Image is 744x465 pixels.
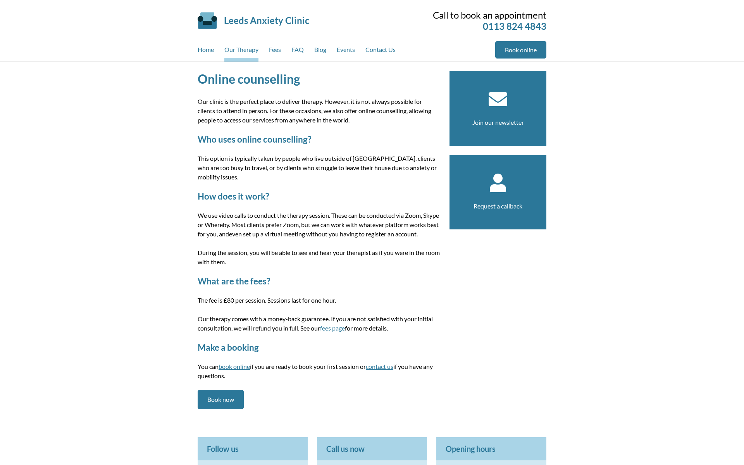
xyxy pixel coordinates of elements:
[314,41,326,62] a: Blog
[198,342,440,353] h2: Make a booking
[219,363,250,370] a: book online
[198,71,440,86] h1: Online counselling
[198,276,440,286] h2: What are the fees?
[474,202,522,210] a: Request a callback
[495,41,546,59] a: Book online
[224,15,309,26] a: Leeds Anxiety Clinic
[198,134,440,145] h2: Who uses online counselling?
[224,41,258,62] a: Our Therapy
[483,21,546,32] a: 0113 824 4843
[198,154,440,182] p: This option is typically taken by people who live outside of [GEOGRAPHIC_DATA], clients who are t...
[365,41,396,62] a: Contact Us
[198,390,244,409] a: Book now
[320,324,345,332] a: fees page
[198,248,440,267] p: During the session, you will be able to see and hear your therapist as if you were in the room wi...
[472,119,524,126] a: Join our newsletter
[198,41,214,62] a: Home
[198,362,440,381] p: You can if you are ready to book your first session or if you have any questions.
[198,211,440,239] p: We use video calls to conduct the therapy session. These can be conducted via Zoom, Skype or Wher...
[337,41,355,62] a: Events
[291,41,304,62] a: FAQ
[198,191,440,201] h2: How does it work?
[198,296,440,305] p: The fee is £80 per session. Sessions last for one hour.
[198,314,440,333] p: Our therapy comes with a money-back guarantee. If you are not satisfied with your initial consult...
[366,363,393,370] a: contact us
[198,437,308,460] p: Follow us
[269,41,281,62] a: Fees
[198,97,440,125] p: Our clinic is the perfect place to deliver therapy. However, it is not always possible for client...
[317,437,427,460] p: Call us now
[436,437,546,460] p: Opening hours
